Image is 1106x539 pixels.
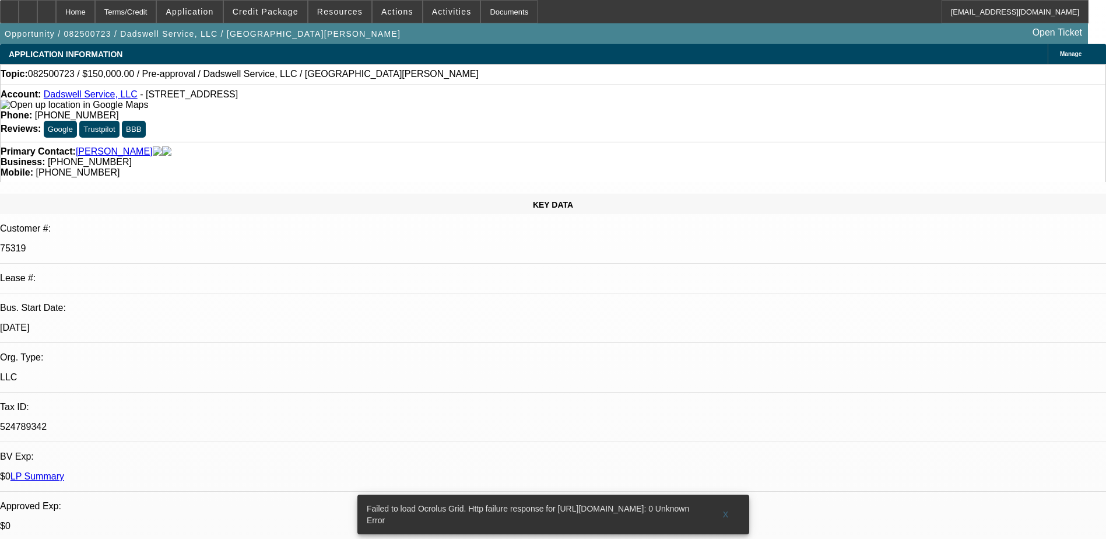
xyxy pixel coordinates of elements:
[157,1,222,23] button: Application
[122,121,146,138] button: BBB
[36,167,120,177] span: [PHONE_NUMBER]
[423,1,480,23] button: Activities
[5,29,401,38] span: Opportunity / 082500723 / Dadswell Service, LLC / [GEOGRAPHIC_DATA][PERSON_NAME]
[1,124,41,134] strong: Reviews:
[162,146,171,157] img: linkedin-icon.png
[79,121,119,138] button: Trustpilot
[1,167,33,177] strong: Mobile:
[722,510,729,519] span: X
[44,121,77,138] button: Google
[48,157,132,167] span: [PHONE_NUMBER]
[432,7,472,16] span: Activities
[1,69,28,79] strong: Topic:
[44,89,138,99] a: Dadswell Service, LLC
[224,1,307,23] button: Credit Package
[707,504,745,525] button: X
[317,7,363,16] span: Resources
[1,110,32,120] strong: Phone:
[533,200,573,209] span: KEY DATA
[233,7,299,16] span: Credit Package
[153,146,162,157] img: facebook-icon.png
[140,89,238,99] span: - [STREET_ADDRESS]
[9,50,122,59] span: APPLICATION INFORMATION
[1,157,45,167] strong: Business:
[357,495,707,534] div: Failed to load Ocrolus Grid. Http failure response for [URL][DOMAIN_NAME]: 0 Unknown Error
[308,1,371,23] button: Resources
[1060,51,1082,57] span: Manage
[381,7,413,16] span: Actions
[373,1,422,23] button: Actions
[1,146,76,157] strong: Primary Contact:
[1,100,148,110] a: View Google Maps
[1028,23,1087,43] a: Open Ticket
[28,69,479,79] span: 082500723 / $150,000.00 / Pre-approval / Dadswell Service, LLC / [GEOGRAPHIC_DATA][PERSON_NAME]
[166,7,213,16] span: Application
[1,100,148,110] img: Open up location in Google Maps
[1,89,41,99] strong: Account:
[35,110,119,120] span: [PHONE_NUMBER]
[76,146,153,157] a: [PERSON_NAME]
[10,471,64,481] a: LP Summary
